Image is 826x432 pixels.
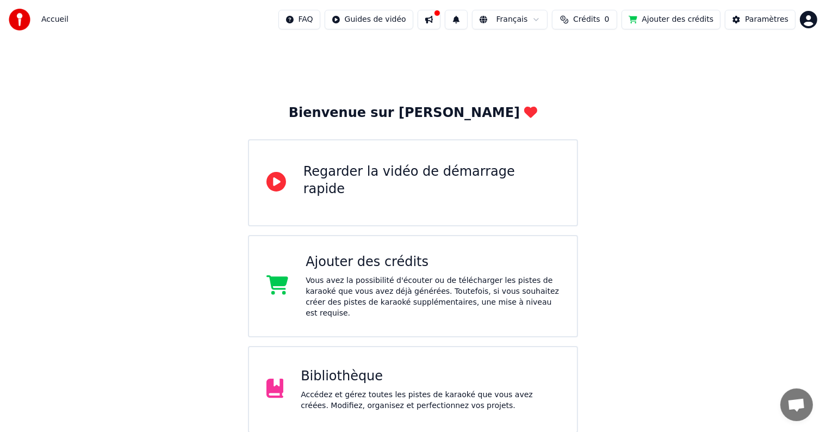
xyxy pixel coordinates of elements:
[573,14,600,25] span: Crédits
[780,388,813,421] a: Ouvrir le chat
[306,254,560,271] div: Ajouter des crédits
[9,9,30,30] img: youka
[552,10,617,29] button: Crédits0
[325,10,413,29] button: Guides de vidéo
[745,14,788,25] div: Paramètres
[289,104,537,122] div: Bienvenue sur [PERSON_NAME]
[306,275,560,319] div: Vous avez la possibilité d'écouter ou de télécharger les pistes de karaoké que vous avez déjà gén...
[301,368,560,385] div: Bibliothèque
[622,10,721,29] button: Ajouter des crédits
[605,14,610,25] span: 0
[41,14,69,25] nav: breadcrumb
[301,390,560,411] div: Accédez et gérez toutes les pistes de karaoké que vous avez créées. Modifiez, organisez et perfec...
[725,10,796,29] button: Paramètres
[41,14,69,25] span: Accueil
[303,163,560,198] div: Regarder la vidéo de démarrage rapide
[278,10,320,29] button: FAQ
